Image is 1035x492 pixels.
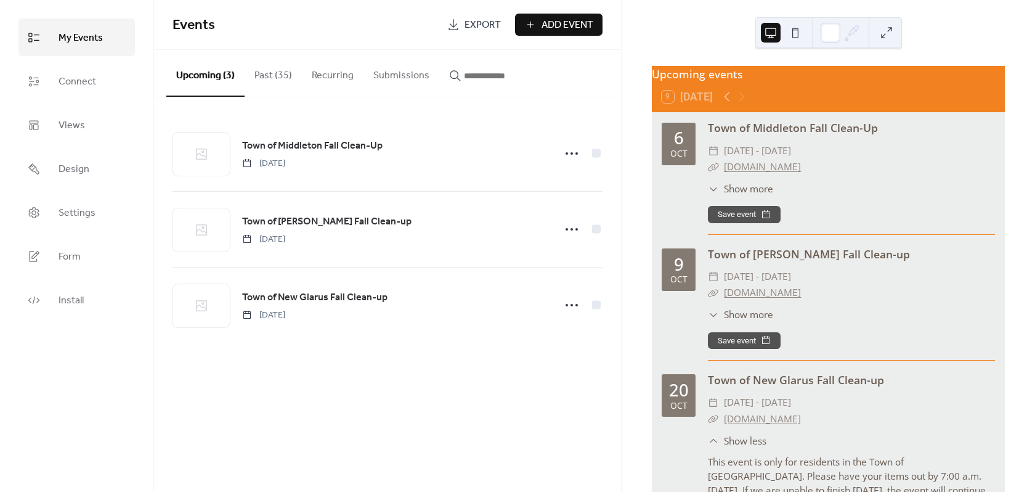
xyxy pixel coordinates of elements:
a: Connect [18,62,135,100]
button: Upcoming (3) [166,50,245,97]
span: [DATE] [242,309,285,322]
span: [DATE] - [DATE] [724,269,791,285]
div: Upcoming events [652,66,1005,82]
a: Town of New Glarus Fall Clean-up [242,290,388,306]
div: ​ [708,182,719,196]
button: ​Show less [708,434,766,448]
button: Save event [708,332,781,350]
span: [DATE] - [DATE] [724,143,791,159]
div: Oct [670,275,688,284]
a: Design [18,150,135,187]
button: ​Show more [708,182,773,196]
span: Show more [724,308,773,322]
span: Town of New Glarus Fall Clean-up [242,290,388,305]
a: My Events [18,18,135,56]
div: 6 [674,129,684,147]
span: Town of Middleton Fall Clean-Up [242,139,383,154]
div: ​ [708,395,719,411]
span: Design [59,160,89,179]
span: Form [59,247,81,266]
a: Town of [PERSON_NAME] Fall Clean-up [242,214,412,230]
span: [DATE] [242,233,285,246]
button: Past (35) [245,50,302,96]
span: Town of [PERSON_NAME] Fall Clean-up [242,215,412,229]
span: [DATE] [242,157,285,170]
a: Install [18,281,135,319]
span: Add Event [542,18,593,33]
div: ​ [708,143,719,159]
span: Settings [59,203,95,223]
div: 20 [669,382,689,399]
div: ​ [708,411,719,427]
div: ​ [708,285,719,301]
button: ​Show more [708,308,773,322]
div: ​ [708,269,719,285]
div: Oct [670,149,688,158]
a: Export [438,14,510,36]
a: Town of [PERSON_NAME] Fall Clean-up [708,247,910,261]
a: [DOMAIN_NAME] [724,160,801,173]
div: 9 [674,256,684,273]
a: [DOMAIN_NAME] [724,286,801,299]
div: Oct [670,401,688,410]
a: Settings [18,194,135,231]
a: Town of Middleton Fall Clean-Up [708,120,878,135]
span: Events [172,12,215,39]
button: Add Event [515,14,603,36]
a: [DOMAIN_NAME] [724,412,801,425]
a: Town of New Glarus Fall Clean-up [708,372,884,387]
button: Save event [708,206,781,223]
div: ​ [708,159,719,175]
span: Connect [59,72,96,91]
div: ​ [708,308,719,322]
span: Views [59,116,85,135]
span: [DATE] - [DATE] [724,395,791,411]
span: My Events [59,28,103,47]
span: Export [465,18,501,33]
span: Show more [724,182,773,196]
button: Submissions [363,50,439,96]
div: ​ [708,434,719,448]
a: Views [18,106,135,144]
span: Show less [724,434,766,448]
button: Recurring [302,50,363,96]
a: Form [18,237,135,275]
span: Install [59,291,84,310]
a: Town of Middleton Fall Clean-Up [242,138,383,154]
